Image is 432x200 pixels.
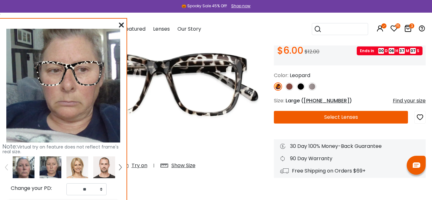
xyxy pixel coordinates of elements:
a: Shop now [228,3,250,9]
i: 3 [409,23,414,28]
div: Try on [132,162,147,169]
span: 37 [399,48,405,54]
div: Show Size [171,162,195,169]
span: Virtual try on feature does not reflect frame's real size. [3,144,119,155]
img: tryonModel7.png [66,156,88,178]
span: $12.00 [305,48,319,55]
img: chat [413,162,420,168]
i: 15 [395,23,400,28]
img: 312009.png [6,29,120,142]
span: Lenses [153,25,170,33]
span: Size: [274,97,284,104]
span: Featured [123,25,145,33]
img: 312009.png [40,156,61,178]
span: M [406,48,409,54]
div: Find your size [393,97,426,105]
span: D [385,48,388,54]
span: $6.00 [277,44,303,57]
span: H [395,48,398,54]
span: Note: [3,142,17,150]
img: right.png [119,164,121,170]
span: Our Story [177,25,201,33]
img: tryonModel5.png [93,156,115,178]
span: 00 [378,48,384,54]
span: 06 [389,48,394,54]
img: original.png [30,54,108,93]
a: 3 [404,26,412,33]
img: left.png [5,164,8,170]
div: 🎃 Spooky Sale 45% Off! [182,3,227,9]
span: Ends in [360,48,377,54]
span: S [417,48,419,54]
a: 15 [390,26,398,33]
button: Select Lenses [274,111,408,124]
span: 07 [410,48,416,54]
div: 90 Day Warranty [280,155,419,162]
div: 30 Day 100% Money-Back Guarantee [280,142,419,150]
div: Free Shipping on Orders $69+ [280,167,419,175]
span: Large ( ) [286,97,352,104]
div: Shop now [231,3,250,9]
span: Leopard [290,72,310,79]
span: Color: [274,72,288,79]
span: [PHONE_NUMBER] [304,97,349,104]
img: 312010.png [13,156,34,178]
